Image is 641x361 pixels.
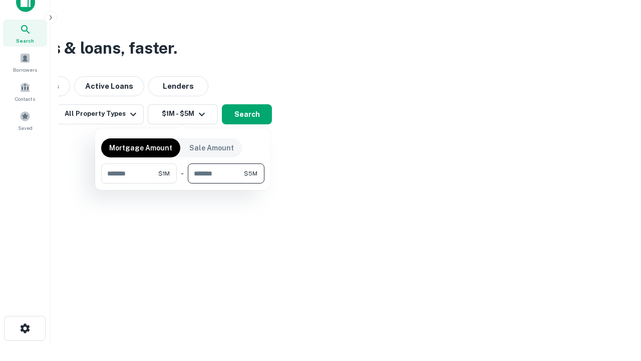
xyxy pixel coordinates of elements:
[591,249,641,297] iframe: Chat Widget
[158,169,170,178] span: $1M
[181,163,184,184] div: -
[109,142,172,153] p: Mortgage Amount
[189,142,234,153] p: Sale Amount
[244,169,257,178] span: $5M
